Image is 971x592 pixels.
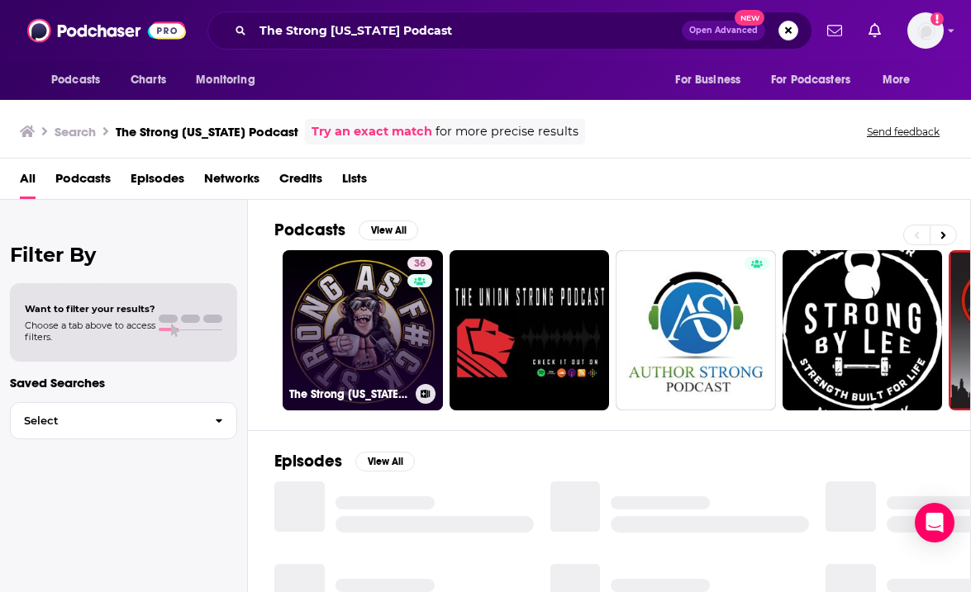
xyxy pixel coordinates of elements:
div: Open Intercom Messenger [915,503,954,542]
a: 36The Strong [US_STATE] Podcast [283,250,443,410]
button: open menu [40,64,121,96]
button: Open AdvancedNew [682,21,765,40]
span: For Podcasters [771,69,850,92]
span: Charts [131,69,166,92]
a: PodcastsView All [274,220,418,240]
span: More [883,69,911,92]
h2: Filter By [10,243,237,267]
p: Saved Searches [10,375,237,391]
a: Credits [279,165,322,199]
button: View All [359,220,418,240]
svg: Add a profile image [931,12,944,26]
a: Episodes [131,165,184,199]
button: Send feedback [862,125,945,139]
span: Podcasts [51,69,100,92]
span: Monitoring [196,69,255,92]
a: Podcasts [55,165,111,199]
a: Try an exact match [312,122,432,141]
a: EpisodesView All [274,451,415,471]
h2: Podcasts [274,220,345,240]
span: Logged in as Ashley_Beenen [907,12,944,49]
span: Want to filter your results? [25,303,155,315]
span: 36 [414,256,426,272]
div: Search podcasts, credits, & more... [207,12,812,50]
img: User Profile [907,12,944,49]
a: Networks [204,165,259,199]
img: Podchaser - Follow, Share and Rate Podcasts [27,15,186,46]
a: Lists [342,165,367,199]
span: Choose a tab above to access filters. [25,320,155,343]
span: for more precise results [436,122,578,141]
a: Charts [120,64,176,96]
h3: Search [55,124,96,140]
h2: Episodes [274,451,342,471]
button: View All [355,452,415,471]
input: Search podcasts, credits, & more... [253,17,682,44]
button: open menu [871,64,931,96]
span: For Business [675,69,740,92]
span: Open Advanced [689,26,758,35]
a: Show notifications dropdown [862,17,888,45]
h3: The Strong [US_STATE] Podcast [289,387,409,401]
span: Select [11,415,202,426]
h3: The Strong [US_STATE] Podcast [116,124,298,140]
a: 36 [407,257,432,270]
button: open menu [184,64,276,96]
button: open menu [664,64,761,96]
button: Select [10,402,237,439]
a: All [20,165,36,199]
button: Show profile menu [907,12,944,49]
a: Show notifications dropdown [821,17,849,45]
span: New [735,10,764,26]
button: open menu [760,64,874,96]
